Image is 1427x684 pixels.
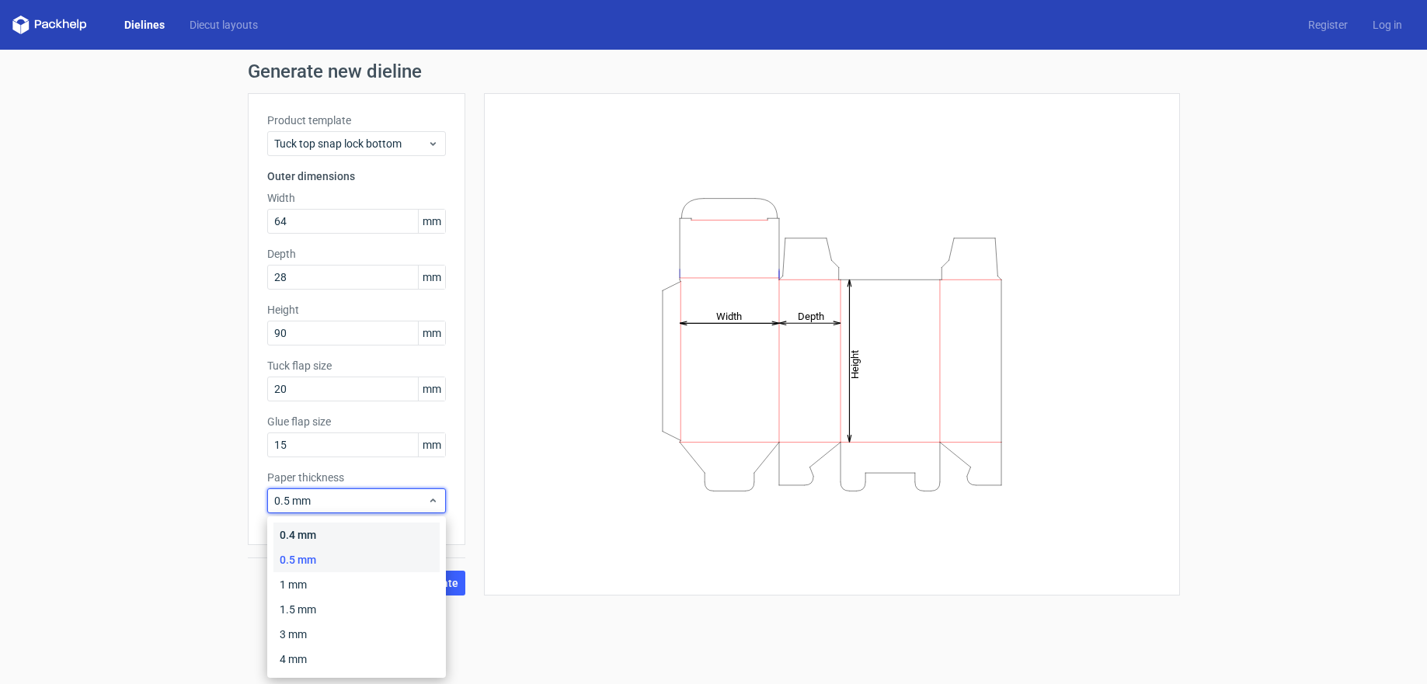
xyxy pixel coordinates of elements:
div: 0.4 mm [273,523,440,547]
label: Depth [267,246,446,262]
span: mm [418,433,445,457]
div: 1 mm [273,572,440,597]
div: 0.5 mm [273,547,440,572]
h3: Outer dimensions [267,168,446,184]
span: mm [418,377,445,401]
tspan: Height [849,349,861,378]
span: 0.5 mm [274,493,427,509]
tspan: Depth [798,310,824,321]
h1: Generate new dieline [248,62,1180,81]
a: Log in [1360,17,1415,33]
span: Tuck top snap lock bottom [274,136,427,151]
label: Tuck flap size [267,358,446,373]
label: Width [267,190,446,206]
span: mm [418,210,445,233]
div: 3 mm [273,622,440,647]
span: mm [418,321,445,345]
label: Height [267,302,446,318]
a: Diecut layouts [177,17,270,33]
label: Product template [267,113,446,128]
label: Paper thickness [267,470,446,485]
span: mm [418,266,445,289]
a: Dielines [112,17,177,33]
tspan: Width [715,310,741,321]
label: Glue flap size [267,414,446,429]
div: 4 mm [273,647,440,672]
a: Register [1296,17,1360,33]
div: 1.5 mm [273,597,440,622]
